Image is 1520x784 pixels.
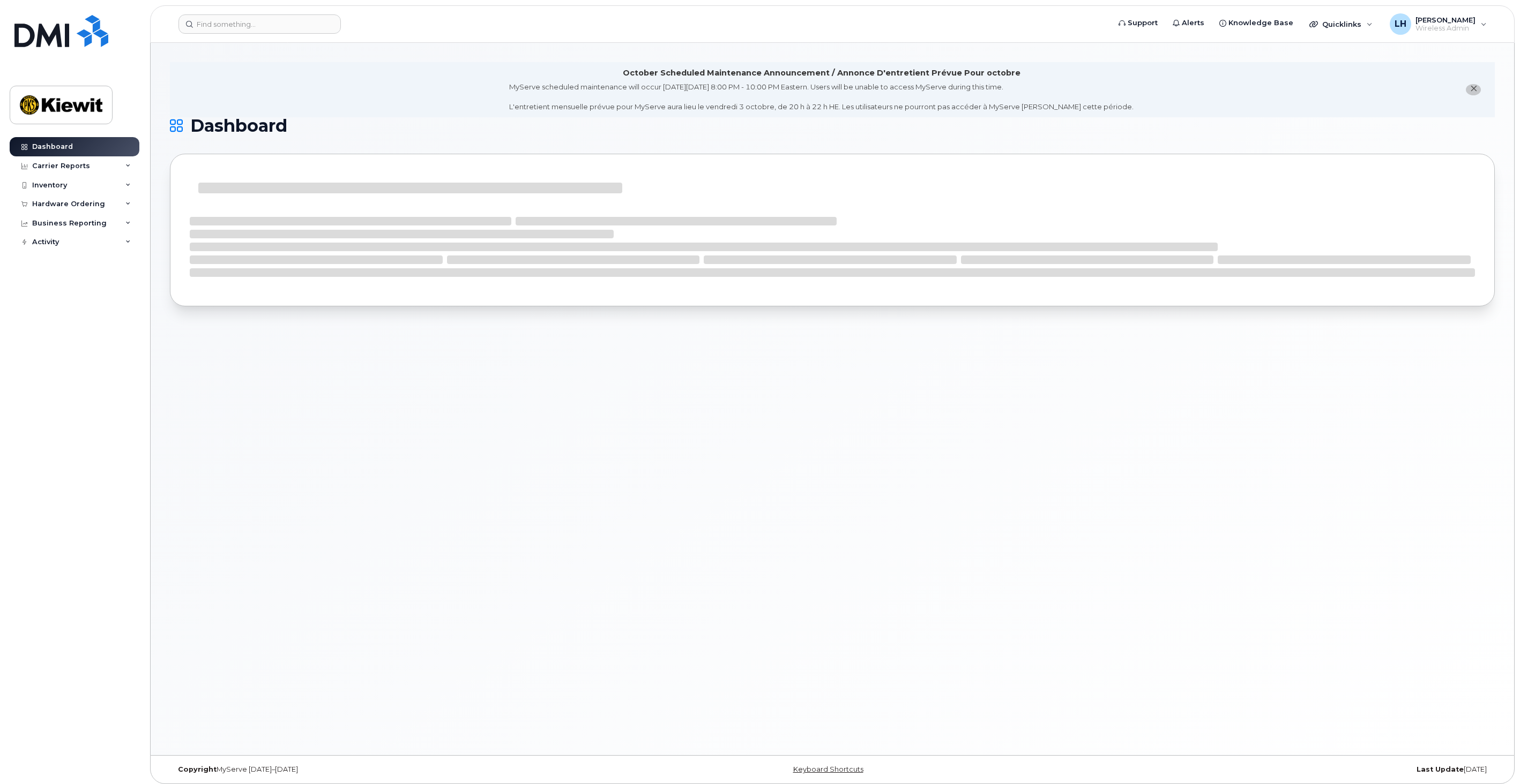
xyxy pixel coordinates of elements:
span: Dashboard [190,118,287,134]
a: Keyboard Shortcuts [793,765,863,773]
div: October Scheduled Maintenance Announcement / Annonce D'entretient Prévue Pour octobre [623,67,1020,79]
div: [DATE] [1053,765,1495,774]
div: MyServe scheduled maintenance will occur [DATE][DATE] 8:00 PM - 10:00 PM Eastern. Users will be u... [509,82,1134,112]
div: MyServe [DATE]–[DATE] [170,765,612,774]
strong: Last Update [1417,765,1464,773]
strong: Copyright [178,765,217,773]
button: close notification [1466,84,1481,95]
